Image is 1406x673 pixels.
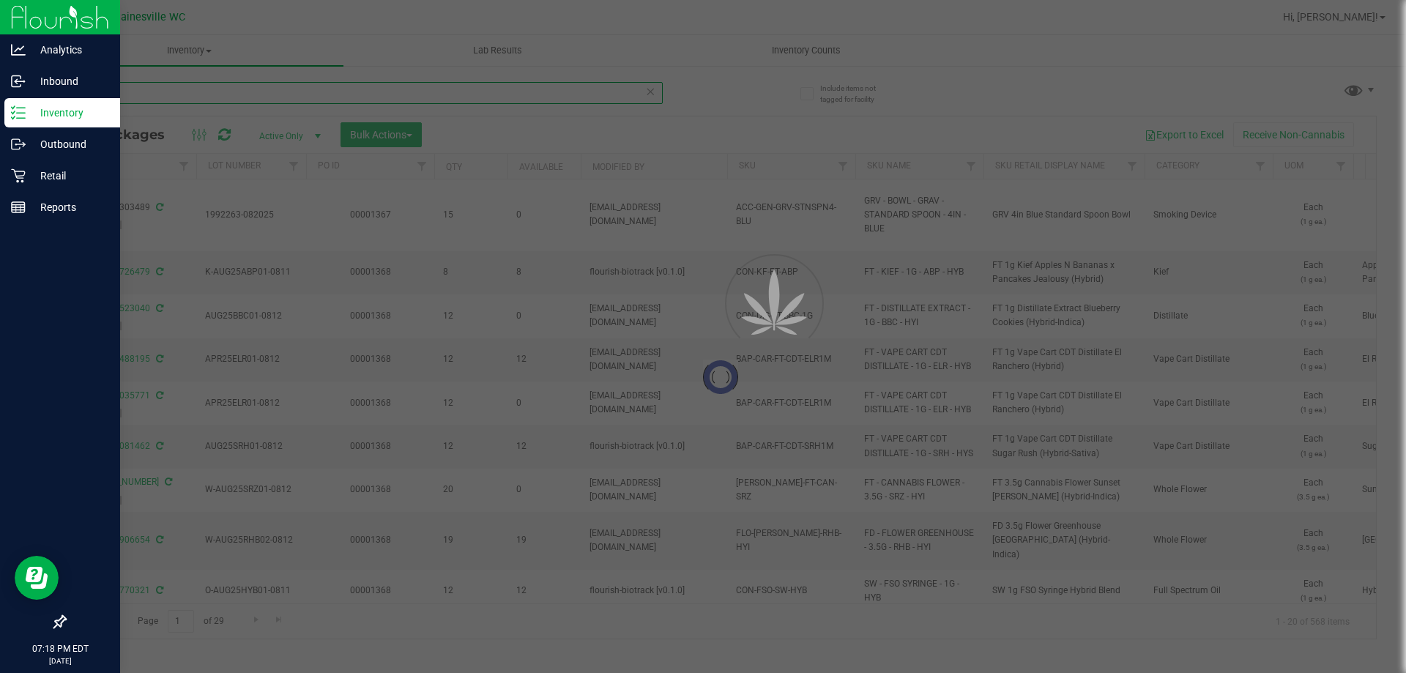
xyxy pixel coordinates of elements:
[26,72,114,90] p: Inbound
[11,105,26,120] inline-svg: Inventory
[26,41,114,59] p: Analytics
[11,200,26,215] inline-svg: Reports
[26,198,114,216] p: Reports
[26,167,114,185] p: Retail
[11,42,26,57] inline-svg: Analytics
[11,137,26,152] inline-svg: Outbound
[15,556,59,600] iframe: Resource center
[7,655,114,666] p: [DATE]
[7,642,114,655] p: 07:18 PM EDT
[26,135,114,153] p: Outbound
[26,104,114,122] p: Inventory
[11,74,26,89] inline-svg: Inbound
[11,168,26,183] inline-svg: Retail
